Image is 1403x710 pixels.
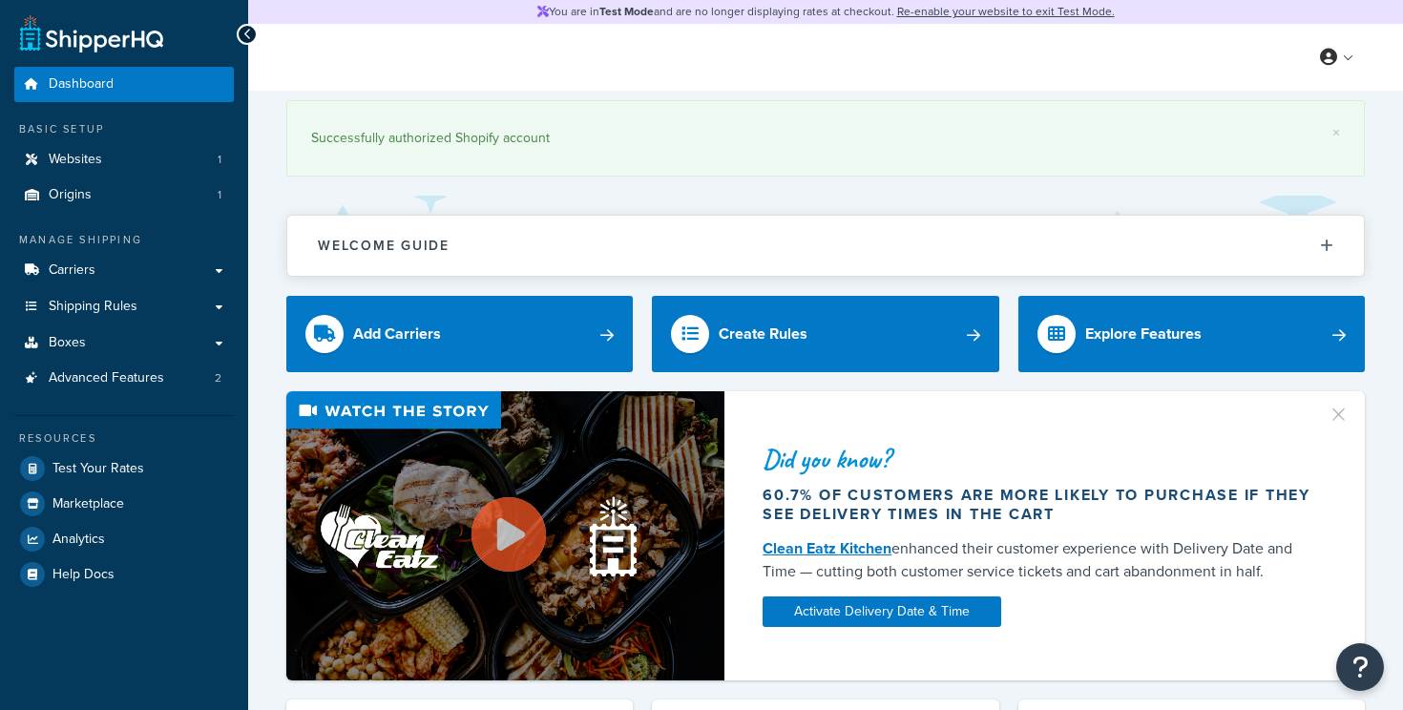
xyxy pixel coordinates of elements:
[14,361,234,396] li: Advanced Features
[14,430,234,447] div: Resources
[14,289,234,324] a: Shipping Rules
[52,567,115,583] span: Help Docs
[49,335,86,351] span: Boxes
[599,3,654,20] strong: Test Mode
[763,537,1319,583] div: enhanced their customer experience with Delivery Date and Time — cutting both customer service ti...
[763,486,1319,524] div: 60.7% of customers are more likely to purchase if they see delivery times in the cart
[14,522,234,556] a: Analytics
[52,461,144,477] span: Test Your Rates
[763,446,1319,472] div: Did you know?
[14,121,234,137] div: Basic Setup
[1336,643,1384,691] button: Open Resource Center
[14,177,234,213] li: Origins
[14,177,234,213] a: Origins1
[49,370,164,386] span: Advanced Features
[719,321,807,347] div: Create Rules
[14,232,234,248] div: Manage Shipping
[49,299,137,315] span: Shipping Rules
[49,187,92,203] span: Origins
[14,253,234,288] a: Carriers
[1085,321,1202,347] div: Explore Features
[14,487,234,521] a: Marketplace
[14,142,234,177] a: Websites1
[1332,125,1340,140] a: ×
[49,76,114,93] span: Dashboard
[14,67,234,102] a: Dashboard
[218,187,221,203] span: 1
[49,152,102,168] span: Websites
[14,325,234,361] a: Boxes
[286,296,633,372] a: Add Carriers
[311,125,1340,152] div: Successfully authorized Shopify account
[218,152,221,168] span: 1
[897,3,1115,20] a: Re-enable your website to exit Test Mode.
[14,451,234,486] a: Test Your Rates
[763,596,1001,627] a: Activate Delivery Date & Time
[318,239,450,253] h2: Welcome Guide
[287,216,1364,276] button: Welcome Guide
[652,296,998,372] a: Create Rules
[14,361,234,396] a: Advanced Features2
[49,262,95,279] span: Carriers
[215,370,221,386] span: 2
[52,532,105,548] span: Analytics
[14,557,234,592] a: Help Docs
[286,391,724,680] img: Video thumbnail
[763,537,891,559] a: Clean Eatz Kitchen
[52,496,124,512] span: Marketplace
[1018,296,1365,372] a: Explore Features
[353,321,441,347] div: Add Carriers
